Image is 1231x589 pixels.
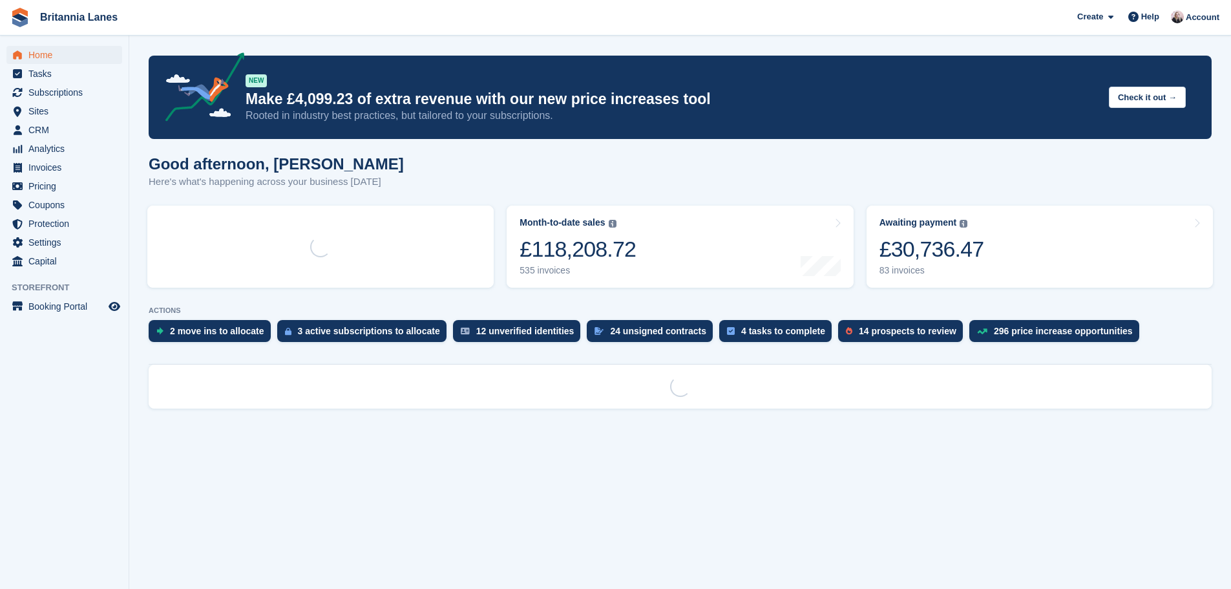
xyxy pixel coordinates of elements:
p: Rooted in industry best practices, but tailored to your subscriptions. [246,109,1099,123]
img: active_subscription_to_allocate_icon-d502201f5373d7db506a760aba3b589e785aa758c864c3986d89f69b8ff3... [285,327,291,336]
div: 535 invoices [520,265,636,276]
a: menu [6,46,122,64]
a: menu [6,177,122,195]
h1: Good afternoon, [PERSON_NAME] [149,155,404,173]
a: Preview store [107,299,122,314]
div: Month-to-date sales [520,217,605,228]
img: contract_signature_icon-13c848040528278c33f63329250d36e43548de30e8caae1d1a13099fd9432cc5.svg [594,327,604,335]
a: Britannia Lanes [35,6,123,28]
a: menu [6,252,122,270]
div: 3 active subscriptions to allocate [298,326,440,336]
span: Coupons [28,196,106,214]
img: icon-info-grey-7440780725fd019a000dd9b08b2336e03edf1995a4989e88bcd33f0948082b44.svg [960,220,967,228]
a: menu [6,215,122,233]
img: price_increase_opportunities-93ffe204e8149a01c8c9dc8f82e8f89637d9d84a8eef4429ea346261dce0b2c0.svg [977,328,987,334]
div: 24 unsigned contracts [610,326,706,336]
a: menu [6,140,122,158]
a: menu [6,83,122,102]
a: 14 prospects to review [838,320,969,348]
a: Month-to-date sales £118,208.72 535 invoices [507,206,853,288]
span: Account [1186,11,1219,24]
img: task-75834270c22a3079a89374b754ae025e5fb1db73e45f91037f5363f120a921f8.svg [727,327,735,335]
span: Capital [28,252,106,270]
p: Here's what's happening across your business [DATE] [149,175,404,189]
img: move_ins_to_allocate_icon-fdf77a2bb77ea45bf5b3d319d69a93e2d87916cf1d5bf7949dd705db3b84f3ca.svg [156,327,163,335]
a: menu [6,196,122,214]
img: prospect-51fa495bee0391a8d652442698ab0144808aea92771e9ea1ae160a38d050c398.svg [846,327,852,335]
div: 14 prospects to review [859,326,956,336]
a: 12 unverified identities [453,320,587,348]
a: 296 price increase opportunities [969,320,1146,348]
span: Booking Portal [28,297,106,316]
a: menu [6,158,122,177]
p: ACTIONS [149,306,1212,315]
img: stora-icon-8386f47178a22dfd0bd8f6a31ec36ba5ce8667c1dd55bd0f319d3a0aa187defe.svg [10,8,30,27]
div: 12 unverified identities [476,326,574,336]
span: CRM [28,121,106,139]
img: Alexandra Lane [1171,10,1184,23]
span: Create [1077,10,1103,23]
button: Check it out → [1109,87,1186,108]
span: Settings [28,233,106,252]
img: verify_identity-adf6edd0f0f0b5bbfe63781bf79b02c33cf7c696d77639b501bdc392416b5a36.svg [461,327,470,335]
div: £30,736.47 [879,236,984,262]
span: Invoices [28,158,106,177]
a: menu [6,233,122,252]
div: 83 invoices [879,265,984,276]
span: Protection [28,215,106,233]
a: Awaiting payment £30,736.47 83 invoices [867,206,1213,288]
span: Pricing [28,177,106,195]
span: Tasks [28,65,106,83]
img: icon-info-grey-7440780725fd019a000dd9b08b2336e03edf1995a4989e88bcd33f0948082b44.svg [609,220,616,228]
div: Awaiting payment [879,217,957,228]
span: Storefront [12,281,129,294]
span: Subscriptions [28,83,106,102]
div: £118,208.72 [520,236,636,262]
a: menu [6,65,122,83]
p: Make £4,099.23 of extra revenue with our new price increases tool [246,90,1099,109]
span: Home [28,46,106,64]
img: price-adjustments-announcement-icon-8257ccfd72463d97f412b2fc003d46551f7dbcb40ab6d574587a9cd5c0d94... [154,52,245,126]
a: 2 move ins to allocate [149,320,277,348]
a: menu [6,121,122,139]
a: menu [6,297,122,316]
div: NEW [246,74,267,87]
div: 296 price increase opportunities [994,326,1133,336]
span: Sites [28,102,106,120]
a: 4 tasks to complete [719,320,838,348]
div: 4 tasks to complete [741,326,825,336]
a: 24 unsigned contracts [587,320,719,348]
div: 2 move ins to allocate [170,326,264,336]
span: Help [1141,10,1159,23]
a: 3 active subscriptions to allocate [277,320,453,348]
span: Analytics [28,140,106,158]
a: menu [6,102,122,120]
